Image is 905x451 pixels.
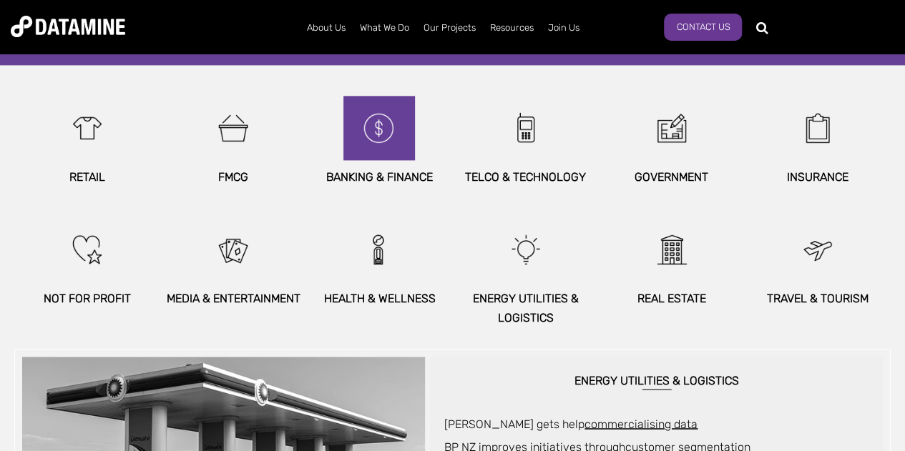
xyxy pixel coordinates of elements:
[495,217,557,282] img: Utilities.png
[599,167,745,187] p: GOVERNMENT
[664,14,742,41] a: Contact Us
[483,9,541,46] a: Resources
[541,9,587,46] a: Join Us
[444,417,698,430] span: [PERSON_NAME] gets help
[453,167,599,187] p: TELCO & TECHNOLOGY
[453,289,599,327] p: ENERGY UTILITIES & Logistics
[745,289,891,308] p: Travel & Tourism
[202,217,264,282] img: Entertainment.png
[641,96,703,160] img: Government.png
[348,96,410,160] img: Banking%20%26%20Financial.png
[495,96,557,160] img: Telecomms.png
[599,289,745,308] p: REAL ESTATE
[11,16,125,37] img: Datamine
[14,167,160,187] p: Retail
[160,289,306,308] p: MEDIA & ENTERTAINMENT
[444,375,869,390] h6: ENERGY UTILITIES & Logistics
[202,96,264,160] img: FMCG.png
[57,217,118,282] img: Not%20For%20Profit.png
[348,217,410,282] img: Male%20sideways.png
[416,9,483,46] a: Our Projects
[306,289,452,308] p: HEALTH & WELLNESS
[353,9,416,46] a: What We Do
[584,417,698,430] a: commercialising data
[787,217,848,282] img: Travel%20%26%20Tourism.png
[641,217,703,282] img: Apartment.png
[306,167,452,187] p: BANKING & FINANCE
[300,9,353,46] a: About Us
[57,96,118,160] img: Retail.png
[787,96,848,160] img: Insurance.png
[14,289,160,308] p: NOT FOR PROFIT
[160,167,306,187] p: FMCG
[745,167,891,187] p: INSURANCE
